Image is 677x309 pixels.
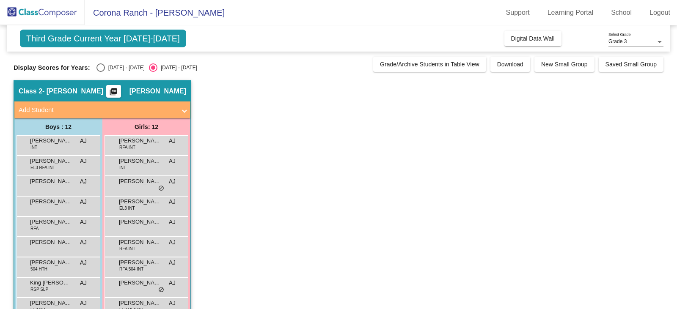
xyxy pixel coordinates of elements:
[119,177,161,186] span: [PERSON_NAME]
[14,64,90,71] span: Display Scores for Years:
[599,57,663,72] button: Saved Small Group
[511,35,555,42] span: Digital Data Wall
[129,87,186,96] span: [PERSON_NAME]
[169,137,176,145] span: AJ
[119,164,126,171] span: INT
[373,57,486,72] button: Grade/Archive Students in Table View
[30,177,72,186] span: [PERSON_NAME]
[14,101,190,118] mat-expansion-panel-header: Add Student
[119,238,161,246] span: [PERSON_NAME][GEOGRAPHIC_DATA]
[80,258,87,267] span: AJ
[80,177,87,186] span: AJ
[119,137,161,145] span: [PERSON_NAME]
[30,157,72,165] span: [PERSON_NAME]
[169,218,176,227] span: AJ
[499,6,537,19] a: Support
[108,88,118,99] mat-icon: picture_as_pdf
[490,57,530,72] button: Download
[30,299,72,307] span: [PERSON_NAME]
[380,61,479,68] span: Grade/Archive Students in Table View
[119,266,143,272] span: RFA 504 INT
[169,177,176,186] span: AJ
[105,64,145,71] div: [DATE] - [DATE]
[605,61,657,68] span: Saved Small Group
[30,197,72,206] span: [PERSON_NAME]
[30,279,72,287] span: King [PERSON_NAME]
[119,197,161,206] span: [PERSON_NAME]
[119,144,135,150] span: RFA INT
[42,87,103,96] span: - [PERSON_NAME]
[19,87,42,96] span: Class 2
[30,286,48,293] span: RSP SLP
[504,31,561,46] button: Digital Data Wall
[80,218,87,227] span: AJ
[20,30,186,47] span: Third Grade Current Year [DATE]-[DATE]
[80,299,87,308] span: AJ
[169,258,176,267] span: AJ
[497,61,523,68] span: Download
[19,105,176,115] mat-panel-title: Add Student
[102,118,190,135] div: Girls: 12
[119,246,135,252] span: RFA INT
[30,225,39,232] span: RFA
[80,157,87,166] span: AJ
[541,6,600,19] a: Learning Portal
[80,197,87,206] span: AJ
[14,118,102,135] div: Boys : 12
[119,279,161,287] span: [PERSON_NAME]
[158,287,164,293] span: do_not_disturb_alt
[80,238,87,247] span: AJ
[158,185,164,192] span: do_not_disturb_alt
[169,279,176,287] span: AJ
[169,238,176,247] span: AJ
[30,164,55,171] span: EL3 RFA INT
[30,266,47,272] span: 504 HTH
[30,218,72,226] span: [PERSON_NAME]
[119,205,135,211] span: EL3 INT
[80,279,87,287] span: AJ
[30,144,37,150] span: INT
[608,38,627,44] span: Grade 3
[157,64,197,71] div: [DATE] - [DATE]
[85,6,225,19] span: Corona Ranch - [PERSON_NAME]
[30,137,72,145] span: [PERSON_NAME]
[96,63,197,72] mat-radio-group: Select an option
[169,197,176,206] span: AJ
[80,137,87,145] span: AJ
[119,258,161,267] span: [PERSON_NAME]
[541,61,588,68] span: New Small Group
[119,157,161,165] span: [PERSON_NAME]
[604,6,638,19] a: School
[643,6,677,19] a: Logout
[534,57,594,72] button: New Small Group
[119,218,161,226] span: [PERSON_NAME]
[30,258,72,267] span: [PERSON_NAME]
[106,85,121,98] button: Print Students Details
[30,238,72,246] span: [PERSON_NAME]
[169,157,176,166] span: AJ
[169,299,176,308] span: AJ
[119,299,161,307] span: [PERSON_NAME]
